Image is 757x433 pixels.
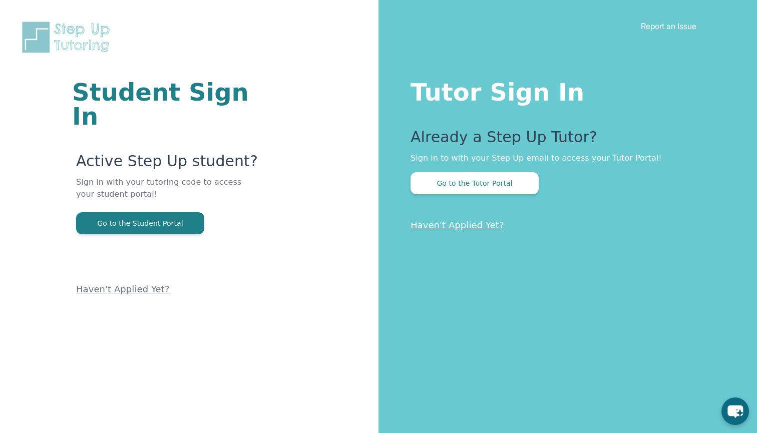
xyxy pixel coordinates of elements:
p: Sign in with your tutoring code to access your student portal! [76,176,258,212]
button: Go to the Student Portal [76,212,204,234]
button: chat-button [721,397,749,425]
p: Active Step Up student? [76,152,258,176]
p: Sign in to with your Step Up email to access your Tutor Portal! [411,152,717,164]
h1: Student Sign In [72,80,258,128]
img: Step Up Tutoring horizontal logo [20,20,116,55]
a: Report an Issue [641,21,696,31]
a: Go to the Tutor Portal [411,178,539,188]
a: Haven't Applied Yet? [76,284,170,294]
h1: Tutor Sign In [411,76,717,104]
p: Already a Step Up Tutor? [411,128,717,152]
a: Haven't Applied Yet? [411,220,504,230]
a: Go to the Student Portal [76,218,204,228]
button: Go to the Tutor Portal [411,172,539,194]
